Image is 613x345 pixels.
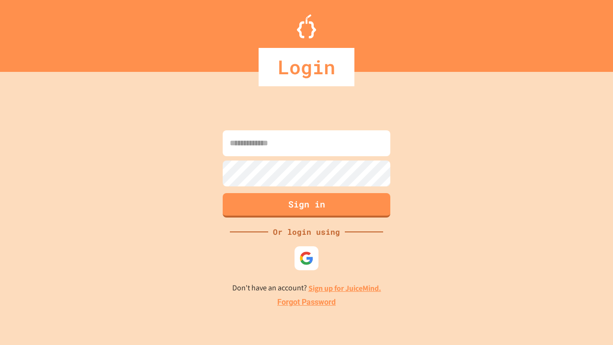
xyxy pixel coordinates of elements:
[223,193,390,218] button: Sign in
[299,251,314,265] img: google-icon.svg
[259,48,354,86] div: Login
[232,282,381,294] p: Don't have an account?
[268,226,345,238] div: Or login using
[277,297,336,308] a: Forgot Password
[308,283,381,293] a: Sign up for JuiceMind.
[297,14,316,38] img: Logo.svg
